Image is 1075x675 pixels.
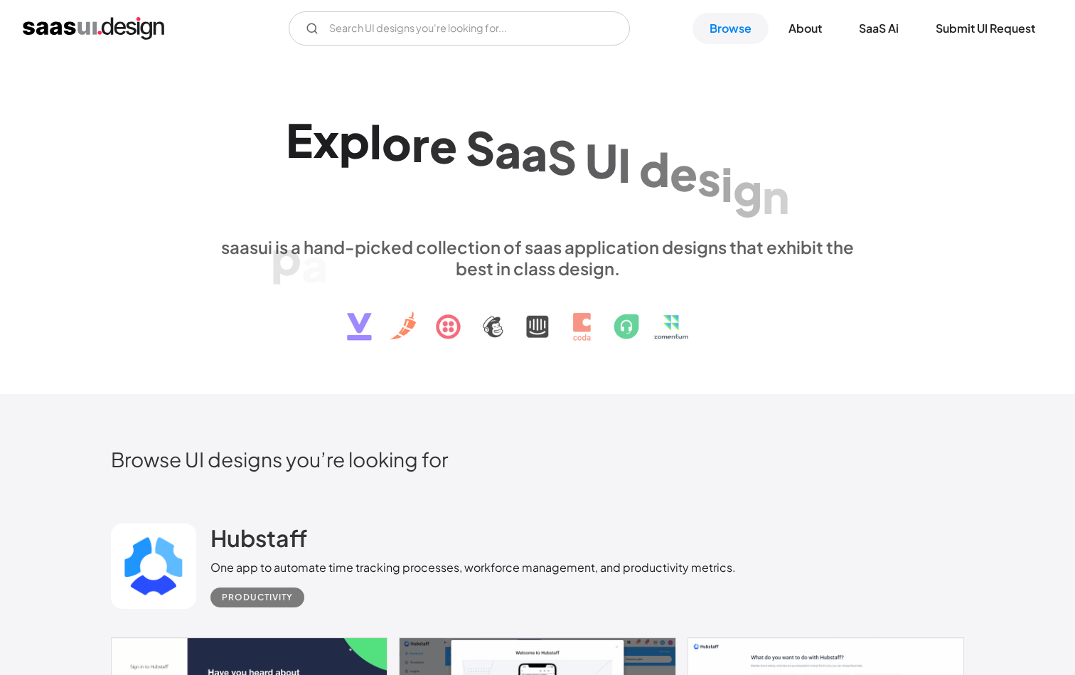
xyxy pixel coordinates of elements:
[721,156,733,211] div: i
[412,117,429,171] div: r
[521,126,547,181] div: a
[370,114,382,169] div: l
[210,523,307,559] a: Hubstaff
[286,112,313,167] div: E
[339,113,370,168] div: p
[210,559,736,576] div: One app to automate time tracking processes, workforce management, and productivity metrics.
[271,230,301,285] div: p
[210,523,307,552] h2: Hubstaff
[547,129,577,184] div: S
[111,447,964,472] h2: Browse UI designs you’re looking for
[771,13,839,44] a: About
[495,123,521,178] div: a
[210,112,865,222] h1: Explore SaaS UI design patterns & interactions.
[382,115,412,170] div: o
[429,118,457,173] div: e
[692,13,769,44] a: Browse
[919,13,1052,44] a: Submit UI Request
[733,162,762,217] div: g
[762,169,789,223] div: n
[322,279,753,353] img: text, icon, saas logo
[697,151,721,206] div: s
[313,112,339,167] div: x
[670,146,697,201] div: e
[639,142,670,196] div: d
[466,120,495,175] div: S
[210,236,865,279] div: saasui is a hand-picked collection of saas application designs that exhibit the best in class des...
[289,11,630,46] form: Email Form
[585,133,618,188] div: U
[222,589,293,606] div: Productivity
[23,17,164,40] a: home
[301,236,328,291] div: a
[618,137,631,192] div: I
[842,13,916,44] a: SaaS Ai
[289,11,630,46] input: Search UI designs you're looking for...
